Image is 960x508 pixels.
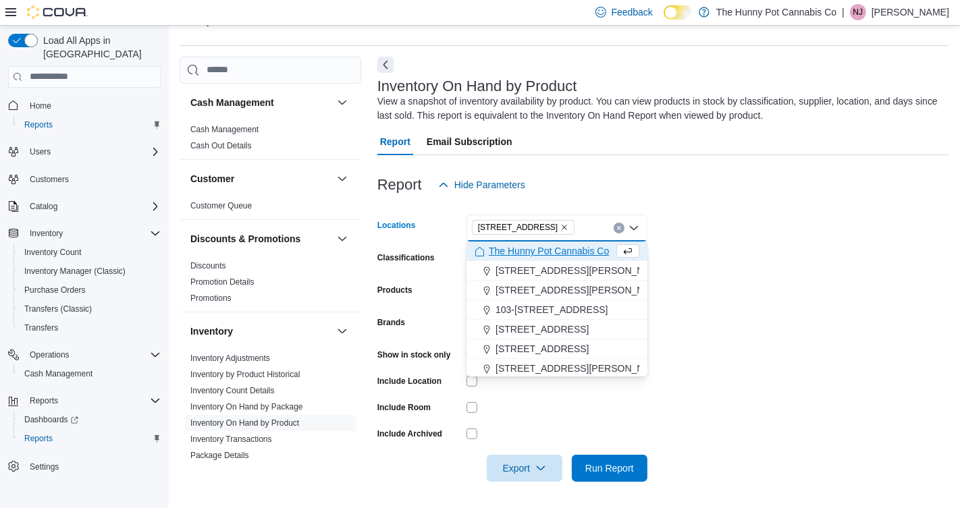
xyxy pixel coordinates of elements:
[190,200,252,211] span: Customer Queue
[190,385,275,396] span: Inventory Count Details
[190,369,300,380] span: Inventory by Product Historical
[19,430,161,447] span: Reports
[454,178,525,192] span: Hide Parameters
[496,303,608,316] span: 103-[STREET_ADDRESS]
[427,128,512,155] span: Email Subscription
[24,171,74,188] a: Customers
[24,285,86,295] span: Purchase Orders
[3,224,166,243] button: Inventory
[24,347,75,363] button: Operations
[377,252,435,263] label: Classifications
[3,345,166,364] button: Operations
[19,244,87,260] a: Inventory Count
[19,282,161,298] span: Purchase Orders
[24,304,92,314] span: Transfers (Classic)
[377,402,431,413] label: Include Room
[30,101,51,111] span: Home
[14,318,166,337] button: Transfers
[466,300,647,320] button: 103-[STREET_ADDRESS]
[30,201,57,212] span: Catalog
[24,414,78,425] span: Dashboards
[466,320,647,339] button: [STREET_ADDRESS]
[19,301,161,317] span: Transfers (Classic)
[489,244,609,258] span: The Hunny Pot Cannabis Co
[19,412,161,428] span: Dashboards
[24,198,63,215] button: Catalog
[24,97,161,114] span: Home
[14,429,166,448] button: Reports
[190,172,331,186] button: Customer
[334,171,350,187] button: Customer
[19,117,161,133] span: Reports
[466,261,647,281] button: [STREET_ADDRESS][PERSON_NAME]
[334,323,350,339] button: Inventory
[190,140,252,151] span: Cash Out Details
[14,115,166,134] button: Reports
[377,94,942,123] div: View a snapshot of inventory availability by product. You can view products in stock by classific...
[190,293,232,304] span: Promotions
[472,220,575,235] span: 4936 Yonge St
[24,368,92,379] span: Cash Management
[19,301,97,317] a: Transfers (Classic)
[190,96,274,109] h3: Cash Management
[19,366,98,382] a: Cash Management
[377,285,412,295] label: Products
[466,281,647,300] button: [STREET_ADDRESS][PERSON_NAME]
[629,223,639,233] button: Close list of options
[334,94,350,111] button: Cash Management
[24,98,57,114] a: Home
[850,4,866,20] div: Nafeesa Joseph
[24,433,53,444] span: Reports
[496,283,667,297] span: [STREET_ADDRESS][PERSON_NAME]
[560,223,568,231] button: Remove 4936 Yonge St from selection in this group
[190,418,299,428] span: Inventory On Hand by Product
[190,418,299,428] a: Inventory On Hand by Product
[872,4,949,20] p: [PERSON_NAME]
[19,263,131,279] a: Inventory Manager (Classic)
[30,349,70,360] span: Operations
[19,412,84,428] a: Dashboards
[377,317,405,328] label: Brands
[180,198,361,219] div: Customer
[24,198,161,215] span: Catalog
[190,125,259,134] a: Cash Management
[3,169,166,189] button: Customers
[24,171,161,188] span: Customers
[377,220,416,231] label: Locations
[190,450,249,461] span: Package Details
[3,142,166,161] button: Users
[842,4,845,20] p: |
[190,370,300,379] a: Inventory by Product Historical
[190,277,255,287] a: Promotion Details
[30,146,51,157] span: Users
[496,342,589,356] span: [STREET_ADDRESS]
[334,231,350,247] button: Discounts & Promotions
[19,263,161,279] span: Inventory Manager (Classic)
[380,128,410,155] span: Report
[180,121,361,159] div: Cash Management
[14,243,166,262] button: Inventory Count
[38,34,161,61] span: Load All Apps in [GEOGRAPHIC_DATA]
[572,455,647,482] button: Run Report
[24,393,63,409] button: Reports
[24,225,68,242] button: Inventory
[24,225,161,242] span: Inventory
[24,393,161,409] span: Reports
[190,232,331,246] button: Discounts & Promotions
[3,197,166,216] button: Catalog
[190,261,226,271] a: Discounts
[190,354,270,363] a: Inventory Adjustments
[14,300,166,318] button: Transfers (Classic)
[466,242,647,261] button: The Hunny Pot Cannabis Co
[24,459,64,475] a: Settings
[612,5,653,19] span: Feedback
[614,223,624,233] button: Clear input
[190,324,331,338] button: Inventory
[496,322,589,336] span: [STREET_ADDRESS]
[190,434,272,444] a: Inventory Transactions
[190,293,232,303] a: Promotions
[377,428,442,439] label: Include Archived
[190,260,226,271] span: Discounts
[190,96,331,109] button: Cash Management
